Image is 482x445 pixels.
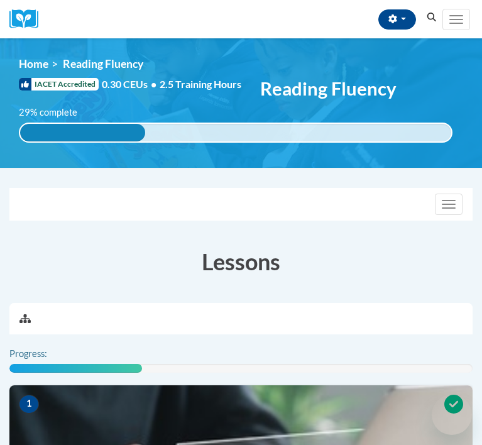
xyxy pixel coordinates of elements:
span: Reading Fluency [63,57,143,70]
iframe: Button to launch messaging window [432,395,472,435]
span: 1 [19,395,39,414]
span: 0.30 CEUs [102,77,160,91]
div: 29% complete [20,124,145,141]
span: • [151,78,156,90]
a: Home [19,57,48,70]
img: Logo brand [9,9,47,29]
a: Cox Campus [9,9,47,29]
h3: Lessons [9,246,473,277]
span: 2.5 Training Hours [160,78,241,90]
button: Account Settings [378,9,416,30]
button: Search [422,10,441,25]
span: Reading Fluency [260,77,397,99]
span: IACET Accredited [19,78,99,91]
label: Progress: [9,347,82,361]
label: 29% complete [19,106,91,119]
